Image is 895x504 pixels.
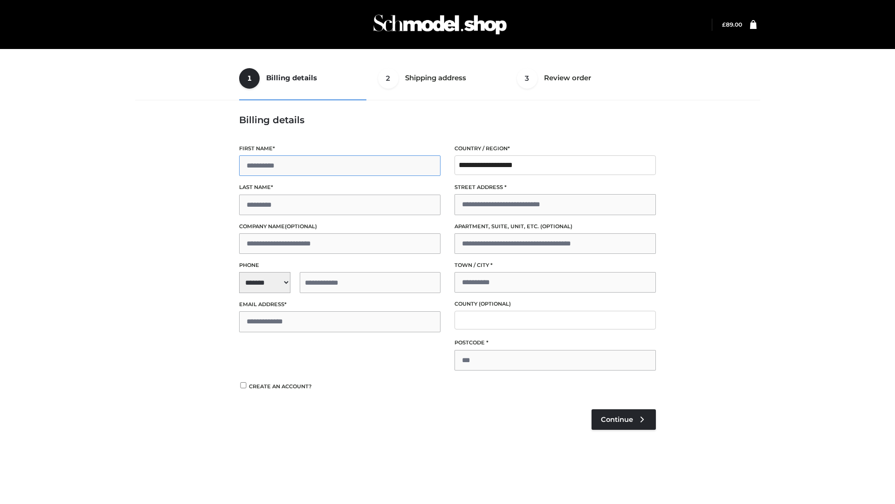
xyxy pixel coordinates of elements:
label: Street address [454,183,656,192]
label: County [454,300,656,308]
span: (optional) [540,223,572,230]
label: Company name [239,222,441,231]
span: (optional) [285,223,317,230]
bdi: 89.00 [722,21,742,28]
input: Create an account? [239,382,248,388]
span: Create an account? [249,383,312,390]
label: Apartment, suite, unit, etc. [454,222,656,231]
label: Postcode [454,338,656,347]
img: Schmodel Admin 964 [370,6,510,43]
label: Town / City [454,261,656,270]
h3: Billing details [239,114,656,126]
a: Continue [592,409,656,430]
a: £89.00 [722,21,742,28]
label: Email address [239,300,441,309]
span: £ [722,21,726,28]
label: First name [239,144,441,153]
span: (optional) [479,301,511,307]
span: Continue [601,415,633,424]
label: Phone [239,261,441,270]
label: Last name [239,183,441,192]
label: Country / Region [454,144,656,153]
